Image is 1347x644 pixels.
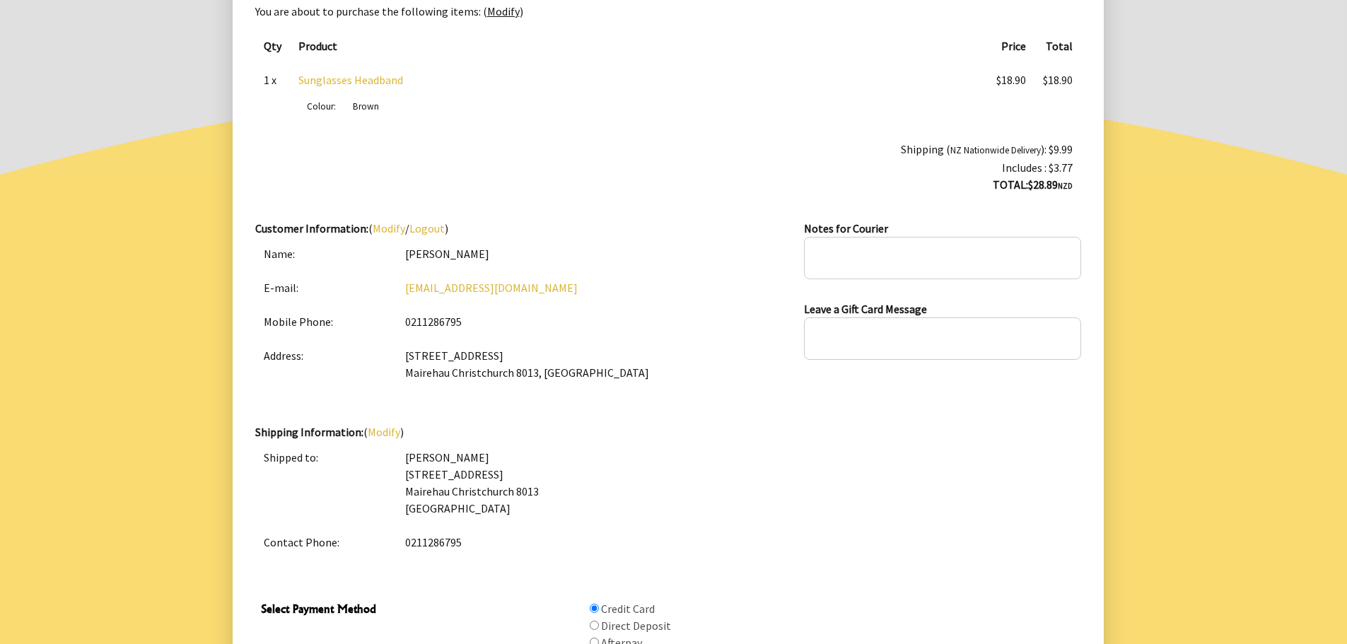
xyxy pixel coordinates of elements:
th: Product [290,29,988,63]
a: Modify [368,425,400,439]
td: 0211286795 [397,525,1081,559]
input: Select Payment Method [590,621,599,630]
small: Brown [353,100,379,112]
input: Select Payment Method [590,604,599,613]
th: Price [988,29,1034,63]
strong: $28.89 [1028,177,1073,192]
td: Mobile Phone: [255,305,397,339]
td: Name: [255,237,397,271]
td: [PERSON_NAME] [397,237,805,271]
div: ( / ) [255,220,805,423]
a: [EMAIL_ADDRESS][DOMAIN_NAME] [405,281,578,295]
td: $18.90 [988,63,1034,132]
td: [STREET_ADDRESS] Mairehau Christchurch 8013, [GEOGRAPHIC_DATA] [397,339,805,390]
th: Qty [255,29,290,63]
th: Total [1034,29,1081,63]
div: ( ) [255,423,1081,559]
label: Credit Card [601,602,655,616]
strong: Leave a Gift Card Message [804,302,927,316]
div: Includes : $3.77 [264,159,1073,176]
small: Colour: [307,100,336,112]
span: Select Payment Method [261,600,580,621]
td: $18.90 [1034,63,1081,132]
td: Address: [255,339,397,390]
a: Modify [487,4,520,18]
small: NZ Nationwide Delivery [950,144,1041,156]
p: You are about to purchase the following items: ( ) [255,3,1081,20]
a: Modify [373,221,405,235]
td: Contact Phone: [255,525,397,559]
label: Direct Deposit [601,619,671,633]
td: Shipped to: [255,440,397,525]
td: 0211286795 [397,305,805,339]
td: [PERSON_NAME] [STREET_ADDRESS] Mairehau Christchurch 8013 [GEOGRAPHIC_DATA] [397,440,1081,525]
td: 1 x [255,63,290,132]
strong: Notes for Courier [804,221,888,235]
strong: Shipping Information: [255,425,363,439]
a: Logout [409,221,445,235]
span: NZD [1058,181,1073,191]
td: E-mail: [255,271,397,305]
div: Shipping ( ): $9.99 [264,141,1073,159]
a: Sunglasses Headband [298,73,403,87]
strong: TOTAL: [993,177,1028,192]
strong: Customer Information: [255,221,368,235]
